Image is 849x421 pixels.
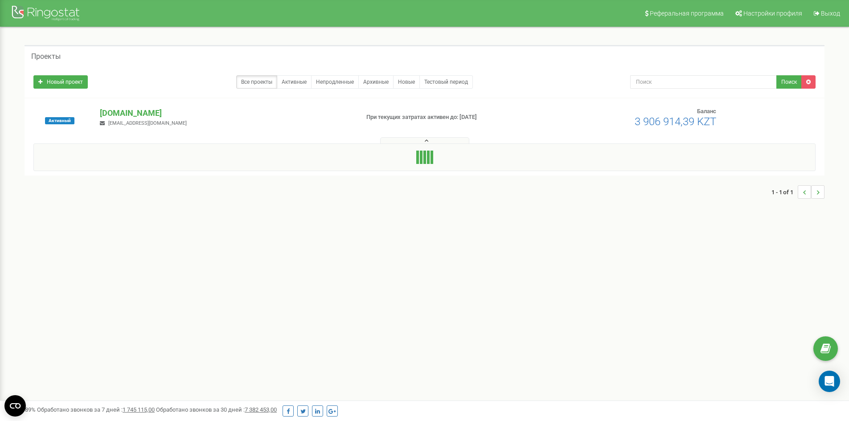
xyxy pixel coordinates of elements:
[821,10,840,17] span: Выход
[650,10,724,17] span: Реферальная программа
[771,176,824,208] nav: ...
[697,108,716,114] span: Баланс
[366,113,552,122] p: При текущих затратах активен до: [DATE]
[743,10,802,17] span: Настройки профиля
[819,371,840,392] div: Open Intercom Messenger
[4,395,26,417] button: Open CMP widget
[776,75,802,89] button: Поиск
[31,53,61,61] h5: Проекты
[311,75,359,89] a: Непродленные
[37,406,155,413] span: Обработано звонков за 7 дней :
[277,75,312,89] a: Активные
[630,75,777,89] input: Поиск
[245,406,277,413] u: 7 382 453,00
[123,406,155,413] u: 1 745 115,00
[393,75,420,89] a: Новые
[635,115,716,128] span: 3 906 914,39 KZT
[236,75,277,89] a: Все проекты
[771,185,798,199] span: 1 - 1 of 1
[45,117,74,124] span: Активный
[419,75,473,89] a: Тестовый период
[100,107,352,119] p: [DOMAIN_NAME]
[33,75,88,89] a: Новый проект
[108,120,187,126] span: [EMAIL_ADDRESS][DOMAIN_NAME]
[156,406,277,413] span: Обработано звонков за 30 дней :
[358,75,394,89] a: Архивные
